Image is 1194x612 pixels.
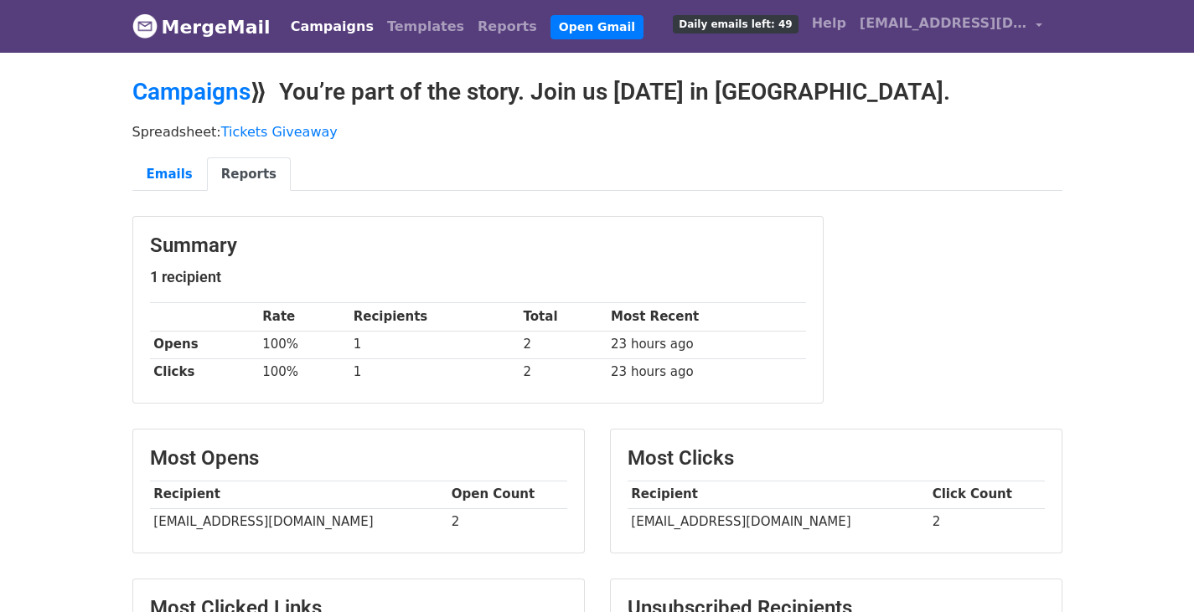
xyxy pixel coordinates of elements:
th: Most Recent [607,303,805,331]
th: Recipient [150,481,447,508]
th: Opens [150,331,259,358]
img: MergeMail logo [132,13,158,39]
td: 2 [519,358,607,386]
td: 23 hours ago [607,358,805,386]
td: 2 [928,508,1045,536]
span: Daily emails left: 49 [673,15,798,33]
a: Campaigns [132,78,251,105]
h3: Most Clicks [628,446,1045,471]
span: [EMAIL_ADDRESS][DOMAIN_NAME] [860,13,1027,33]
th: Total [519,303,607,331]
a: Campaigns [284,10,380,44]
th: Recipients [349,303,519,331]
a: Reports [207,157,291,192]
td: 100% [258,358,349,386]
th: Open Count [447,481,567,508]
a: Reports [471,10,544,44]
td: 1 [349,331,519,358]
td: [EMAIL_ADDRESS][DOMAIN_NAME] [628,508,928,536]
td: 2 [447,508,567,536]
h3: Most Opens [150,446,567,471]
td: 1 [349,358,519,386]
p: Spreadsheet: [132,123,1062,141]
a: Tickets Giveaway [221,124,338,140]
a: [EMAIL_ADDRESS][DOMAIN_NAME] [853,7,1049,46]
td: [EMAIL_ADDRESS][DOMAIN_NAME] [150,508,447,536]
th: Click Count [928,481,1045,508]
h5: 1 recipient [150,268,806,286]
th: Recipient [628,481,928,508]
a: MergeMail [132,9,271,44]
a: Open Gmail [550,15,644,39]
h2: ⟫ You’re part of the story. Join us [DATE] in [GEOGRAPHIC_DATA]. [132,78,1062,106]
a: Help [805,7,853,40]
a: Daily emails left: 49 [666,7,804,40]
th: Rate [258,303,349,331]
th: Clicks [150,358,259,386]
a: Templates [380,10,471,44]
a: Emails [132,157,207,192]
td: 2 [519,331,607,358]
td: 23 hours ago [607,331,805,358]
h3: Summary [150,234,806,258]
td: 100% [258,331,349,358]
